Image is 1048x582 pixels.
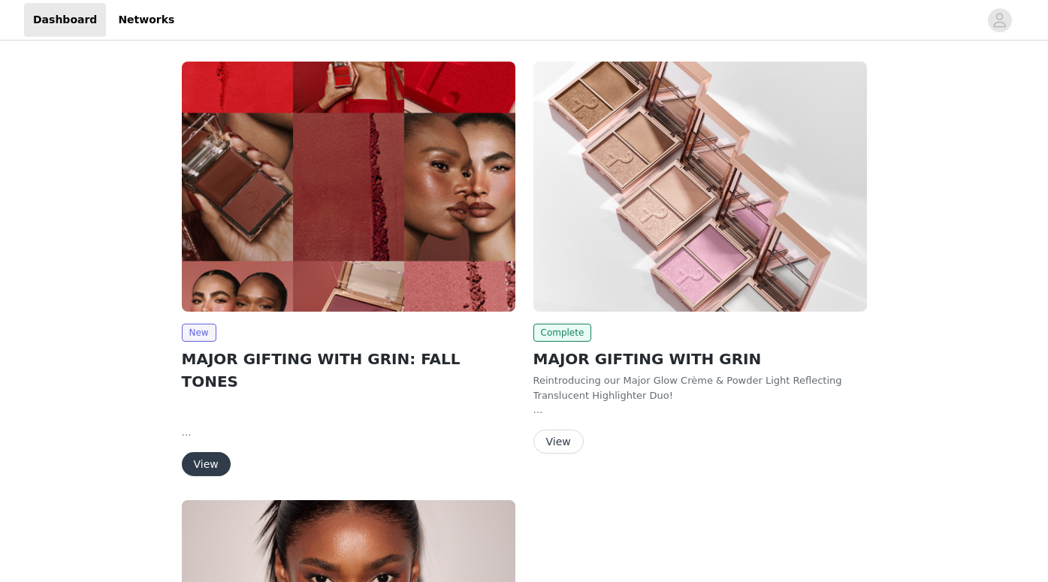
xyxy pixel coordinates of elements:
button: View [182,452,231,476]
span: New [182,324,216,342]
span: Complete [533,324,592,342]
h2: MAJOR GIFTING WITH GRIN: FALL TONES [182,348,515,393]
button: View [533,430,584,454]
div: avatar [992,8,1007,32]
img: Patrick Ta Beauty [533,62,867,312]
a: View [533,436,584,448]
img: Patrick Ta Beauty [182,62,515,312]
h2: MAJOR GIFTING WITH GRIN [533,348,867,370]
a: View [182,459,231,470]
p: Reintroducing our Major Glow Crème & Powder Light Reflecting Translucent Highlighter Duo! [533,373,867,403]
a: Networks [109,3,183,37]
a: Dashboard [24,3,106,37]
